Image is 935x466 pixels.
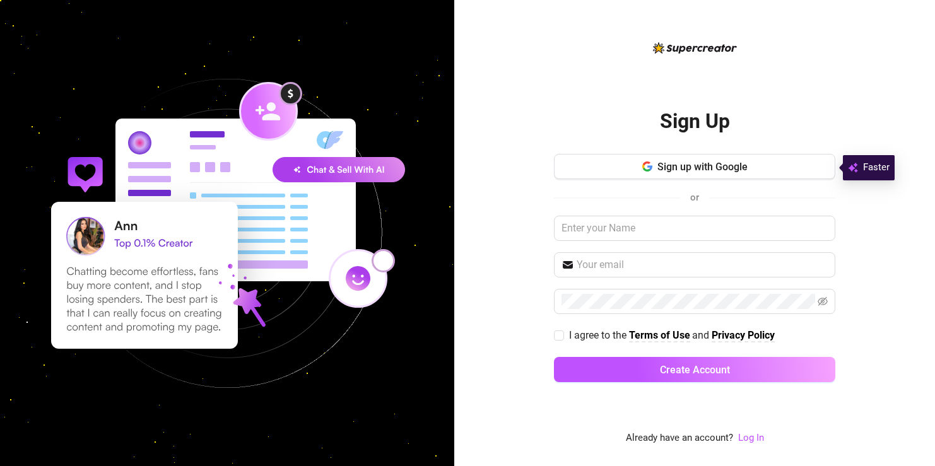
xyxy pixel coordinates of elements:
img: logo-BBDzfeDw.svg [653,42,737,54]
input: Enter your Name [554,216,835,241]
span: Faster [863,160,890,175]
span: or [690,192,699,203]
button: Create Account [554,357,835,382]
img: svg%3e [848,160,858,175]
button: Sign up with Google [554,154,835,179]
a: Log In [738,431,764,446]
span: eye-invisible [818,296,828,306]
a: Terms of Use [629,329,690,342]
img: signup-background-D0MIrEPF.svg [9,15,445,451]
h2: Sign Up [660,108,730,134]
span: Already have an account? [626,431,733,446]
span: Sign up with Google [657,161,748,173]
a: Log In [738,432,764,443]
span: Create Account [660,364,730,376]
span: I agree to the [569,329,629,341]
strong: Terms of Use [629,329,690,341]
span: and [692,329,712,341]
input: Your email [577,257,828,272]
a: Privacy Policy [712,329,775,342]
strong: Privacy Policy [712,329,775,341]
